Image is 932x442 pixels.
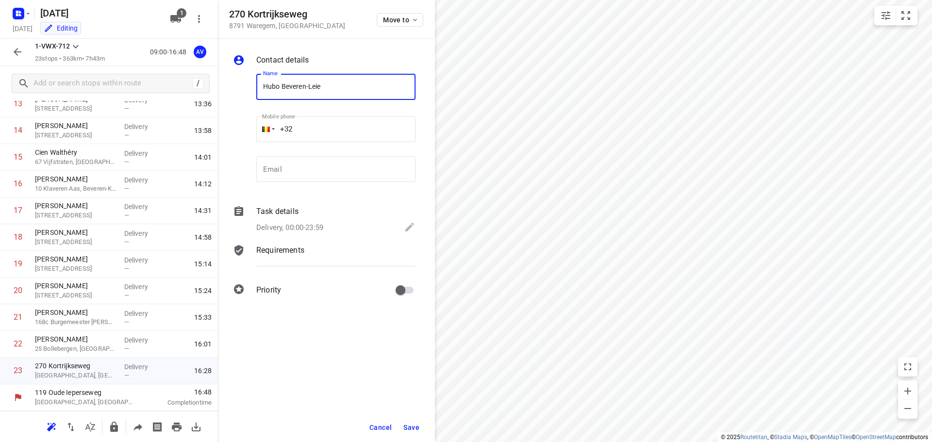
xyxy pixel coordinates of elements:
span: Save [403,424,419,431]
div: Task detailsDelivery, 00:00-23:59 [233,206,416,235]
p: [PERSON_NAME] [35,121,116,131]
div: 14 [14,126,22,135]
div: 22 [14,339,22,348]
p: 71A Houtenmolenstraat, Buggenhout [35,237,116,247]
span: 14:12 [194,179,212,189]
button: 1 [166,9,185,29]
span: 15:33 [194,312,212,322]
span: 15:14 [194,259,212,269]
p: [STREET_ADDRESS] [35,104,116,114]
span: 13:36 [194,99,212,109]
span: 14:31 [194,206,212,215]
p: Delivery, 00:00-23:59 [256,222,323,233]
p: Delivery [124,255,160,265]
p: [PERSON_NAME] [35,334,116,344]
span: Print shipping labels [148,422,167,431]
p: [PERSON_NAME] [35,308,116,317]
span: — [124,185,129,192]
span: 16:01 [194,339,212,349]
span: 15:24 [194,286,212,295]
p: [GEOGRAPHIC_DATA], [GEOGRAPHIC_DATA] [35,397,136,407]
li: © 2025 , © , © © contributors [721,434,928,441]
span: Reoptimize route [42,422,61,431]
svg: Edit [404,221,416,233]
span: — [124,212,129,219]
div: small contained button group [874,6,917,25]
a: OpenMapTiles [814,434,851,441]
div: AV [194,46,206,58]
div: Belgium: + 32 [256,116,275,142]
p: Delivery [124,148,160,158]
div: 19 [14,259,22,268]
span: — [124,105,129,112]
p: Cien Walthéry [35,147,116,157]
span: Share route [128,422,148,431]
div: Contact details [233,54,416,68]
span: — [124,265,129,272]
button: Map settings [876,6,896,25]
span: Print route [167,422,186,431]
span: — [124,292,129,299]
span: Sort by time window [81,422,100,431]
p: 09:00-16:48 [150,47,190,57]
p: Delivery [124,229,160,238]
p: Task details [256,206,299,217]
p: Contact details [256,54,309,66]
span: — [124,131,129,139]
div: Requirements [233,245,416,274]
p: Delivery [124,175,160,185]
div: 18 [14,232,22,242]
button: AV [190,42,210,62]
span: Cancel [369,424,392,431]
input: Add or search stops within route [33,76,193,91]
span: 14:01 [194,152,212,162]
p: 73 Posthoornstraat, Dendermonde [35,264,116,274]
span: — [124,372,129,379]
p: Requirements [256,245,304,256]
p: [PERSON_NAME] [35,201,116,211]
button: Lock route [104,417,124,437]
p: 270 Kortrijkseweg [35,361,116,371]
div: 20 [14,286,22,295]
p: 67 Vijfstraten, Sint-Niklaas [35,157,116,167]
span: Download route [186,422,206,431]
h5: Project date [9,23,36,34]
h5: 270 Kortrijkseweg [229,9,345,20]
p: Delivery [124,202,160,212]
p: Delivery [124,335,160,345]
p: 168c Burgemeester Van Ackerwijk G, Zele [35,317,116,327]
p: 8791 Waregem , [GEOGRAPHIC_DATA] [229,22,345,30]
p: [PERSON_NAME] [35,254,116,264]
button: Save [399,419,423,436]
span: — [124,318,129,326]
span: — [124,345,129,352]
p: [PERSON_NAME] [35,228,116,237]
a: OpenStreetMap [856,434,896,441]
div: 15 [14,152,22,162]
span: 14:58 [194,232,212,242]
p: 152 Sparrenhofstraat, Sint-Niklaas [35,131,116,140]
span: 1 [177,8,186,18]
div: 16 [14,179,22,188]
p: [GEOGRAPHIC_DATA], [GEOGRAPHIC_DATA] [35,371,116,380]
p: Completion time [148,398,212,408]
div: / [193,78,203,89]
a: Stadia Maps [774,434,807,441]
span: — [124,158,129,165]
div: 13 [14,99,22,108]
p: Delivery [124,362,160,372]
p: 10 Klaveren Aas, Beveren-Kruibeke-Zwijndrecht [35,184,116,194]
p: [PERSON_NAME] [35,281,116,291]
p: Delivery [124,309,160,318]
p: Delivery [124,282,160,292]
span: Reverse route [61,422,81,431]
span: 16:28 [194,366,212,376]
p: [PERSON_NAME] [35,174,116,184]
p: Priority [256,284,281,296]
div: You are currently in edit mode. [44,23,78,33]
button: Cancel [366,419,396,436]
input: 1 (702) 123-4567 [256,116,416,142]
p: Delivery [124,122,160,131]
p: 23 stops • 363km • 7h43m [35,54,105,64]
button: Move to [377,13,423,27]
